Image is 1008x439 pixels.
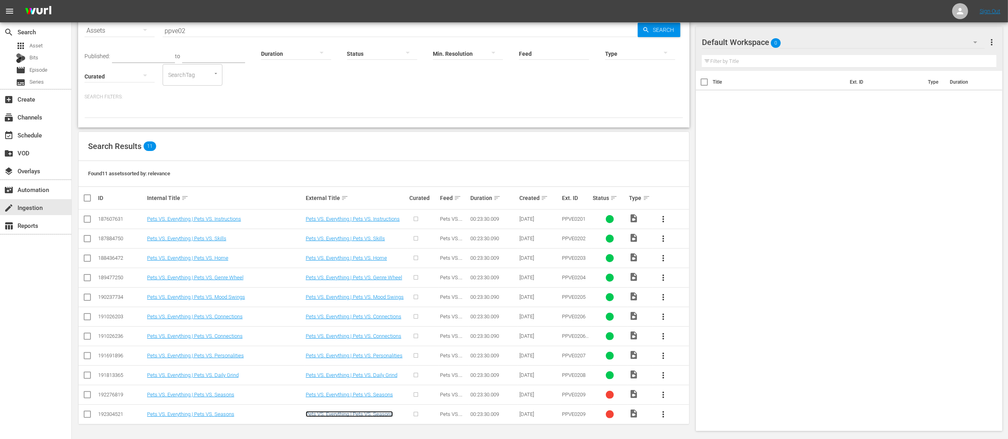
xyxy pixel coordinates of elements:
span: Pets VS. Everything [440,314,463,325]
span: Pets VS. Everything [440,353,463,365]
div: 191026236 [98,333,145,339]
div: 191026203 [98,314,145,319]
span: Create [4,95,14,104]
span: Video [629,253,639,262]
a: Pets VS. Everything | Pets VS. Connections [147,314,243,319]
div: Assets [84,20,155,42]
span: Episode [29,66,47,74]
span: PPVE0205 [562,294,586,300]
span: more_vert [658,351,668,361]
a: Pets VS. Everything | Pets VS. Daily Grind [147,372,239,378]
div: 00:23:30.009 [470,372,517,378]
th: Duration [945,71,993,93]
div: 190237734 [98,294,145,300]
span: PPVE0204 [562,274,586,280]
span: sort [341,194,348,202]
div: Default Workspace [702,31,985,53]
button: more_vert [654,210,673,229]
span: sort [610,194,617,202]
span: PPVE0208 [562,372,586,378]
a: Pets VS. Everything | Pets VS. Personalities [147,353,244,359]
span: PPVE0207 [562,353,586,359]
span: Video [629,350,639,360]
button: more_vert [654,249,673,268]
span: Pets VS. Everything [440,372,463,384]
div: Status [593,193,627,203]
a: Pets VS. Everything | Pets VS. Personalities [306,353,403,359]
div: 191691896 [98,353,145,359]
button: more_vert [654,307,673,326]
span: Video [629,214,639,223]
button: more_vert [987,33,996,52]
div: 192276819 [98,392,145,398]
span: more_vert [658,273,668,282]
div: 00:23:30.009 [470,411,517,417]
span: more_vert [658,253,668,263]
span: PPVE0209 [562,411,586,417]
a: Pets VS. Everything | Pets VS. Genre Wheel [147,274,244,280]
a: Pets VS. Everything | Pets VS. Connections [306,314,401,319]
a: Pets VS. Everything | Pets VS. Instructions [306,216,400,222]
button: more_vert [654,405,673,424]
button: more_vert [654,366,673,385]
button: Open [212,70,220,77]
span: Schedule [4,131,14,140]
span: Search [650,23,680,37]
button: more_vert [654,229,673,248]
span: Video [629,292,639,301]
a: Pets VS. Everything | Pets VS. Home [147,255,228,261]
a: Pets VS. Everything | Pets VS. Genre Wheel [306,274,402,280]
a: Pets VS. Everything | Pets VS. Skills [147,235,226,241]
div: Duration [470,193,517,203]
div: 191813365 [98,372,145,378]
span: Video [629,233,639,243]
span: Pets VS. Everything [440,235,463,247]
span: PPVE0209 [562,392,586,398]
span: Video [629,331,639,340]
span: Ingestion [4,203,14,213]
span: PPVE0202 [562,235,586,241]
span: subtitles [16,78,26,87]
span: PPVE0201 [562,216,586,222]
a: Pets VS. Everything | Pets VS. Connections [306,333,401,339]
span: more_vert [658,410,668,419]
div: [DATE] [519,333,560,339]
span: PPVE0206 [562,314,586,319]
button: more_vert [654,268,673,287]
span: Reports [4,221,14,231]
span: movie [16,65,26,75]
span: more_vert [658,292,668,302]
img: ans4CAIJ8jUAAAAAAAAAAAAAAAAAAAAAAAAgQb4GAAAAAAAAAAAAAAAAAAAAAAAAJMjXAAAAAAAAAAAAAAAAAAAAAAAAgAT5G... [19,2,57,21]
div: 192304521 [98,411,145,417]
span: Pets VS. Everything [440,216,463,228]
span: Asset [29,42,43,50]
a: Pets VS. Everything | Pets VS. Mood Swings [306,294,404,300]
div: 00:23:30.009 [470,353,517,359]
div: 00:23:30.090 [470,235,517,241]
div: 188436472 [98,255,145,261]
span: Pets VS. Everything [440,294,463,306]
div: 00:23:30.090 [470,333,517,339]
span: menu [5,6,14,16]
div: [DATE] [519,294,560,300]
div: 187607631 [98,216,145,222]
span: Asset [16,41,26,51]
span: sort [181,194,189,202]
a: Pets VS. Everything | Pets VS. Daily Grind [306,372,397,378]
span: Search Results [88,141,141,151]
div: 187884750 [98,235,145,241]
div: Feed [440,193,468,203]
span: 0 [771,35,781,51]
div: [DATE] [519,216,560,222]
span: sort [541,194,548,202]
a: Pets VS. Everything | Pets VS. Connections [147,333,243,339]
span: sort [454,194,461,202]
span: Video [629,389,639,399]
span: Video [629,409,639,418]
div: 00:23:30.009 [470,392,517,398]
div: [DATE] [519,411,560,417]
div: 00:23:30.009 [470,255,517,261]
span: Pets VS. Everything [440,411,463,423]
div: [DATE] [519,372,560,378]
button: more_vert [654,288,673,307]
